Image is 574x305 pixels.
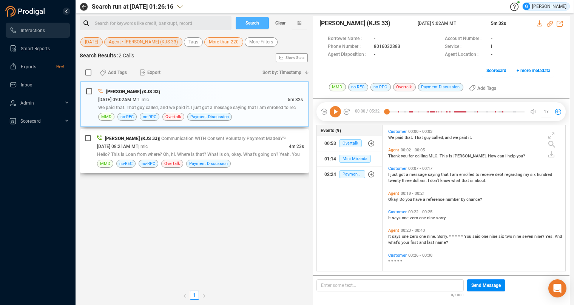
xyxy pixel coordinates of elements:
[245,37,278,47] button: More Filters
[530,172,537,177] span: six
[482,65,511,77] button: Scorecard
[418,83,463,91] span: Payment Discussion
[374,43,400,51] span: 8016032383
[517,154,525,159] span: you?
[486,65,506,77] span: Scorecard
[388,166,407,171] span: Customer
[410,240,419,245] span: first
[436,216,446,220] span: sorry.
[6,41,70,56] li: Smart Reports
[388,197,400,202] span: Okay.
[414,135,424,140] span: That
[491,35,492,43] span: -
[430,178,440,183] span: don't
[249,37,273,47] span: More Filters
[180,291,190,300] li: Previous Page
[427,216,436,220] span: nine
[459,172,475,177] span: enrolled
[399,148,426,152] span: 00:02 - 00:05
[413,197,423,202] span: have
[108,66,127,79] span: Add Tags
[409,154,415,159] span: for
[445,43,487,51] span: Service :
[393,83,416,91] span: Overtalk
[512,65,554,77] button: + more metadata
[92,2,173,11] span: Search run at [DATE] 01:26:16
[386,127,565,270] div: grid
[324,137,336,149] div: 00:53
[21,28,45,33] span: Interactions
[245,17,259,29] span: Search
[461,178,470,183] span: that
[464,234,472,239] span: You
[339,155,371,163] span: Mini Miranda
[199,291,209,300] li: Next Page
[525,3,528,10] span: G
[180,291,190,300] button: left
[119,52,134,59] span: 2 Calls
[497,154,505,159] span: can
[459,135,468,140] span: paid
[491,43,492,51] span: I
[407,166,434,171] span: 00:07 - 00:17
[446,197,461,202] span: number
[424,135,432,140] span: guy
[406,197,413,202] span: you
[138,144,148,149] span: | mlc
[98,105,296,110] span: We paid that. That guy called, and we paid it. I just got a message saying that I am enrolled to rec
[319,19,390,28] span: [PERSON_NAME] (KJS 33)
[471,279,501,291] span: Send Message
[209,37,239,47] span: More than 220
[429,154,440,159] span: MLC.
[440,178,451,183] span: know
[80,37,103,47] button: [DATE]
[190,113,229,120] span: Payment Discussion
[164,160,180,167] span: Overtalk
[328,43,370,51] span: Phone Number :
[399,191,426,196] span: 00:18 - 00:21
[101,113,111,120] span: MMD
[491,21,506,26] span: 5m 32s
[418,20,482,27] span: [DATE] 9:02AM MT
[20,100,34,106] span: Admin
[419,234,427,239] span: one
[409,172,428,177] span: message
[399,172,406,177] span: got
[464,82,501,94] button: Add Tags
[388,253,407,258] span: Customer
[445,135,453,140] span: and
[321,127,341,134] span: Events (9)
[415,154,429,159] span: calling
[505,154,508,159] span: I
[328,35,370,43] span: Borrower Name :
[407,209,434,214] span: 00:22 - 00:25
[317,151,382,166] button: 01:14Mini Miranda
[399,228,426,233] span: 00:23 - 00:40
[449,154,454,159] span: is
[407,129,434,134] span: 00:00 - 00:03
[98,97,139,102] span: [DATE] 09:02AM MT
[165,113,181,120] span: Overtalk
[388,154,401,159] span: Thank
[80,52,119,59] span: Search Results :
[428,172,441,177] span: saying
[491,51,492,59] span: -
[199,291,209,300] button: right
[388,216,392,220] span: It
[388,234,392,239] span: It
[189,160,228,167] span: Payment Discussion
[269,17,292,29] button: Clear
[445,51,487,59] span: Agent Location :
[142,160,155,167] span: no-RPC
[262,66,301,79] span: Sort by: Timestamp
[392,234,402,239] span: says
[135,66,165,79] button: Export
[423,197,426,202] span: a
[21,46,50,51] span: Smart Reports
[508,154,517,159] span: help
[56,59,64,74] span: New!
[453,135,459,140] span: we
[21,82,32,88] span: Inbox
[317,167,382,182] button: 02:24Payment Discussion
[388,148,399,152] span: Agent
